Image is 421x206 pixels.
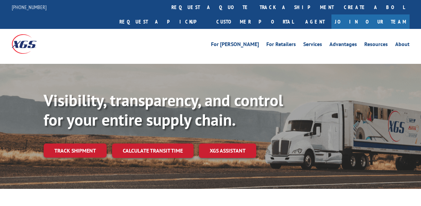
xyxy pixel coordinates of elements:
a: Calculate transit time [112,143,194,158]
a: Agent [299,14,331,29]
a: Services [303,42,322,49]
a: Resources [364,42,388,49]
a: XGS ASSISTANT [199,143,256,158]
a: Track shipment [44,143,107,158]
a: About [395,42,410,49]
a: Request a pickup [114,14,211,29]
a: Advantages [329,42,357,49]
a: Join Our Team [331,14,410,29]
a: For Retailers [266,42,296,49]
a: Customer Portal [211,14,299,29]
a: For [PERSON_NAME] [211,42,259,49]
b: Visibility, transparency, and control for your entire supply chain. [44,90,283,130]
a: [PHONE_NUMBER] [12,4,47,10]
